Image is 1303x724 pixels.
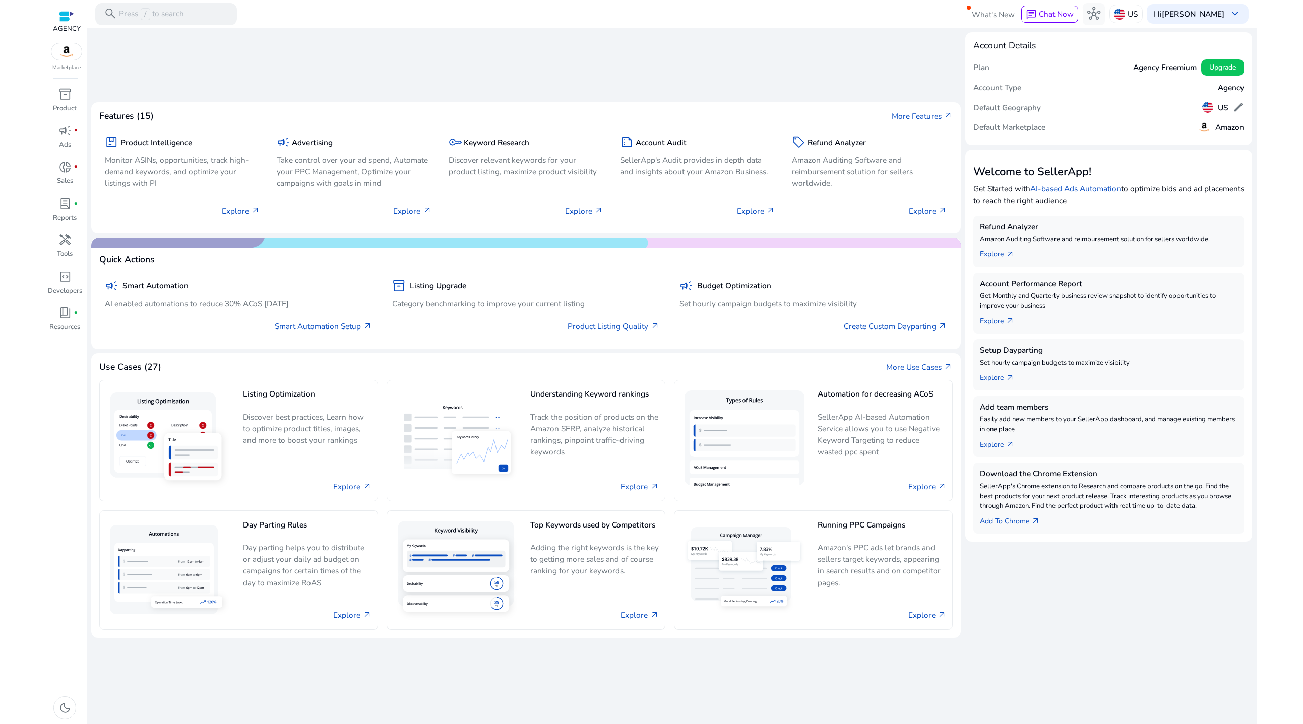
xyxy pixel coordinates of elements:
[1218,83,1244,92] h5: Agency
[621,481,659,492] a: Explore
[449,154,604,177] p: Discover relevant keywords for your product listing, maximize product visibility
[74,128,78,133] span: fiber_manual_record
[980,403,1237,412] h5: Add team members
[53,213,77,223] p: Reports
[892,110,953,122] a: More Featuresarrow_outward
[844,320,947,332] a: Create Custom Dayparting
[105,154,260,189] p: Monitor ASINs, opportunities, track high-demand keywords, and optimize your listings with PI
[1209,62,1236,73] span: Upgrade
[818,411,946,457] p: SellerApp AI-based Automation Service allows you to use Negative Keyword Targeting to reduce wast...
[944,363,953,372] span: arrow_outward
[58,233,72,246] span: handyman
[58,88,72,101] span: inventory_2
[1202,102,1213,113] img: us.svg
[886,361,953,373] a: More Use Casesarrow_outward
[980,222,1237,231] h5: Refund Analyzer
[222,205,260,217] p: Explore
[766,206,775,215] span: arrow_outward
[1228,7,1242,20] span: keyboard_arrow_down
[99,254,155,265] h4: Quick Actions
[980,469,1237,478] h5: Download the Chrome Extension
[908,609,947,621] a: Explore
[464,138,529,147] h5: Keyword Research
[1198,120,1211,134] img: amazon.svg
[565,205,603,217] p: Explore
[938,206,947,215] span: arrow_outward
[1233,102,1244,113] span: edit
[1218,103,1228,112] h5: US
[57,176,73,186] p: Sales
[275,320,372,332] a: Smart Automation Setup
[363,322,373,331] span: arrow_outward
[122,281,189,290] h5: Smart Automation
[243,542,371,588] p: Day parting helps you to distribute or adjust your daily ad budget on campaigns for certain times...
[410,281,466,290] h5: Listing Upgrade
[972,6,1015,23] span: What's New
[909,205,947,217] p: Explore
[243,389,371,407] h5: Listing Optimization
[737,205,775,217] p: Explore
[650,482,659,491] span: arrow_outward
[58,306,72,319] span: book_4
[636,138,687,147] h5: Account Audit
[530,411,659,457] p: Track the position of products on the Amazon SERP, analyze historical rankings, pinpoint traffic-...
[99,362,161,372] h4: Use Cases (27)
[1215,123,1244,132] h5: Amazon
[292,138,333,147] h5: Advertising
[980,358,1237,368] p: Set hourly campaign budgets to maximize visibility
[620,136,633,149] span: summarize
[818,520,946,538] h5: Running PPC Campaigns
[1006,250,1015,259] span: arrow_outward
[1201,59,1244,76] button: Upgrade
[980,245,1024,260] a: Explorearrow_outward
[53,104,77,114] p: Product
[52,64,81,72] p: Marketplace
[58,197,72,210] span: lab_profile
[47,122,83,158] a: campaignfiber_manual_recordAds
[105,298,372,309] p: AI enabled automations to reduce 30% ACoS [DATE]
[58,270,72,283] span: code_blocks
[973,103,1041,112] h5: Default Geography
[980,346,1237,355] h5: Setup Dayparting
[980,368,1024,384] a: Explorearrow_outward
[105,520,234,619] img: Day Parting Rules
[980,235,1237,245] p: Amazon Auditing Software and reimbursement solution for sellers worldwide.
[99,111,154,121] h4: Features (15)
[53,24,81,34] p: AGENCY
[938,322,947,331] span: arrow_outward
[57,249,73,259] p: Tools
[47,304,83,341] a: book_4fiber_manual_recordResources
[1006,317,1015,326] span: arrow_outward
[1006,440,1015,449] span: arrow_outward
[980,482,1237,511] p: SellerApp's Chrome extension to Research and compare products on the go. Find the best products f...
[679,279,693,292] span: campaign
[47,231,83,268] a: handymanTools
[423,206,432,215] span: arrow_outward
[1026,9,1037,20] span: chat
[944,111,953,120] span: arrow_outward
[141,8,150,20] span: /
[594,206,603,215] span: arrow_outward
[530,542,659,584] p: Adding the right keywords is the key to getting more sales and of course ranking for your keywords.
[243,411,371,454] p: Discover best practices, Learn how to optimize product titles, images, and more to boost your ran...
[651,322,660,331] span: arrow_outward
[973,183,1244,206] p: Get Started with to optimize bids and ad placements to reach the right audience
[74,311,78,315] span: fiber_manual_record
[1039,9,1074,19] span: Chat Now
[47,158,83,194] a: donut_smallfiber_manual_recordSales
[47,86,83,122] a: inventory_2Product
[980,435,1024,450] a: Explorearrow_outward
[74,202,78,206] span: fiber_manual_record
[818,542,946,588] p: Amazon's PPC ads let brands and sellers target keywords, appearing in search results and on compe...
[47,195,83,231] a: lab_profilefiber_manual_recordReports
[973,40,1036,51] h4: Account Details
[393,516,521,624] img: Top Keywords used by Competitors
[697,281,771,290] h5: Budget Optimization
[973,63,989,72] h5: Plan
[620,154,775,177] p: SellerApp's Audit provides in depth data and insights about your Amazon Business.
[1114,9,1125,20] img: us.svg
[1030,183,1121,194] a: AI-based Ads Automation
[393,397,521,485] img: Understanding Keyword rankings
[792,136,805,149] span: sell
[1031,517,1040,526] span: arrow_outward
